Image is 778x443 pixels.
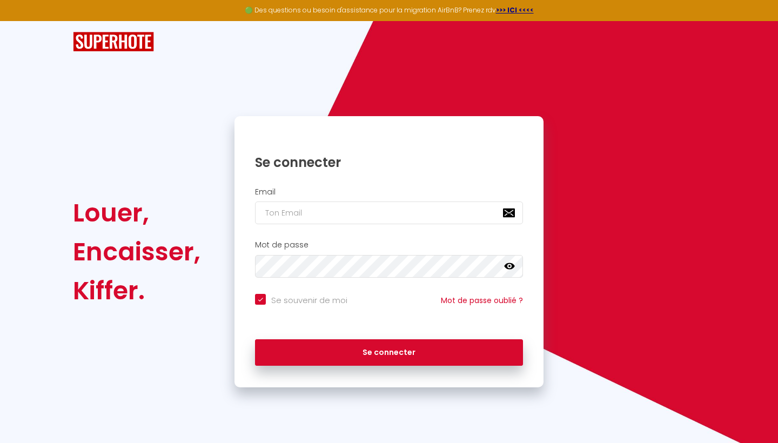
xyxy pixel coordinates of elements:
[496,5,534,15] a: >>> ICI <<<<
[73,32,154,52] img: SuperHote logo
[441,295,523,306] a: Mot de passe oublié ?
[255,154,523,171] h1: Se connecter
[73,193,200,232] div: Louer,
[255,240,523,250] h2: Mot de passe
[255,339,523,366] button: Se connecter
[73,232,200,271] div: Encaisser,
[255,202,523,224] input: Ton Email
[73,271,200,310] div: Kiffer.
[255,187,523,197] h2: Email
